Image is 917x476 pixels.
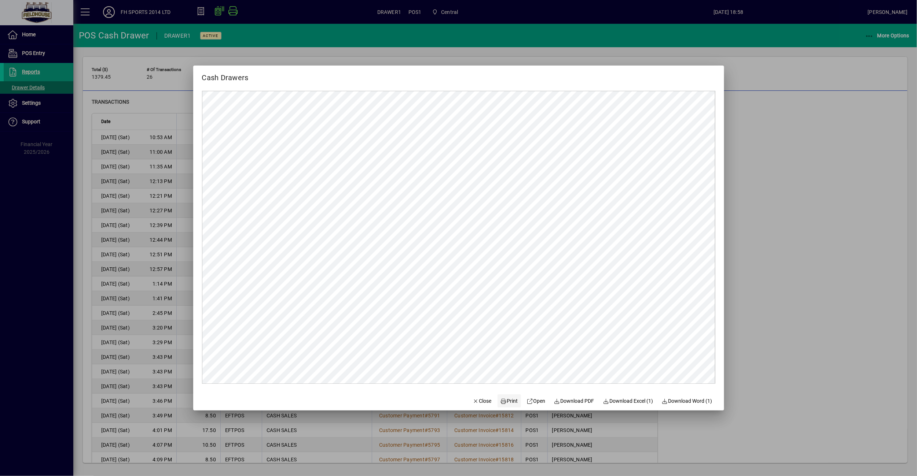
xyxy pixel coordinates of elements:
a: Open [524,394,549,408]
h2: Cash Drawers [193,66,257,83]
span: Print [500,397,518,405]
span: Open [527,397,546,405]
button: Print [498,394,521,408]
span: Download PDF [554,397,594,405]
span: Download Word (1) [662,397,712,405]
button: Download Word (1) [659,394,715,408]
button: Download Excel (1) [600,394,656,408]
button: Close [470,394,495,408]
span: Close [473,397,492,405]
span: Download Excel (1) [603,397,653,405]
a: Download PDF [551,394,597,408]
